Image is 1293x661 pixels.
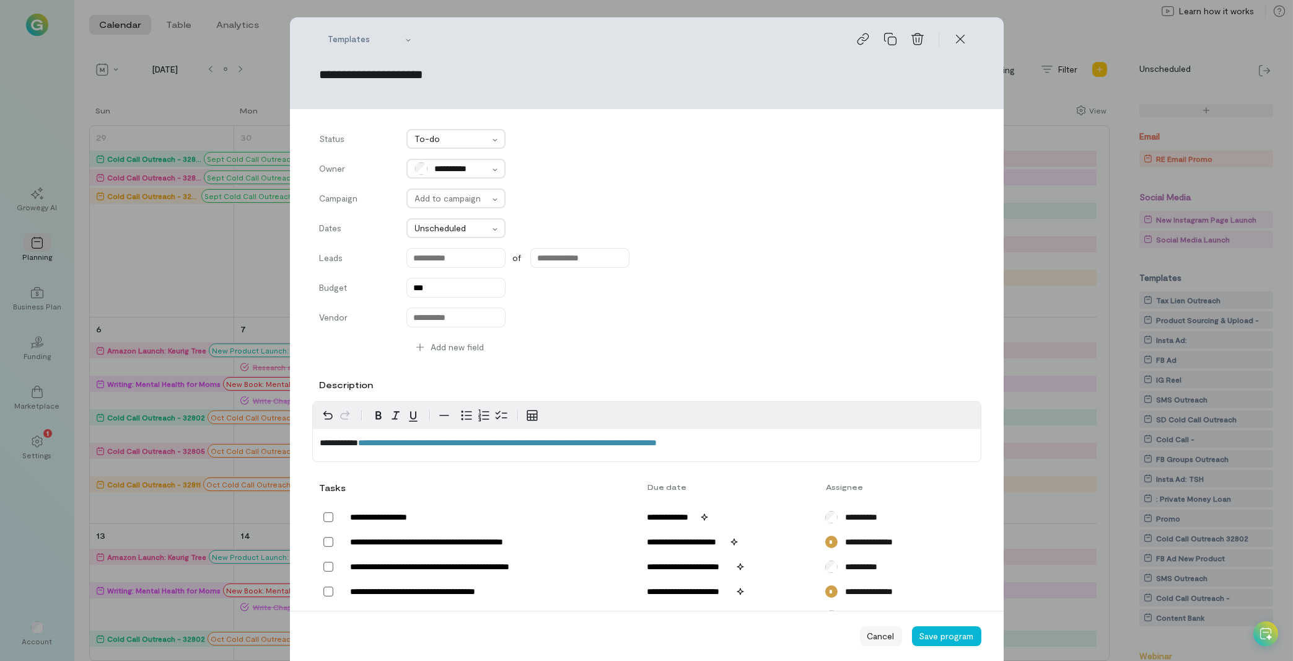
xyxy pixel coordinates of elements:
button: Check list [493,407,510,424]
label: Leads [320,252,394,268]
button: Numbered list [475,407,493,424]
div: Due date [640,482,818,492]
label: Dates [320,222,394,234]
button: Italic [387,407,405,424]
button: Save program [912,626,981,646]
label: Campaign [320,192,394,208]
label: Status [320,133,394,149]
button: Bulleted list [458,407,475,424]
span: Add new field [431,341,484,353]
div: Tasks [320,482,343,494]
label: Owner [320,162,394,179]
label: Budget [320,282,394,298]
span: of [513,252,522,264]
label: Vendor [320,311,394,327]
span: Cancel [867,630,895,642]
span: Save program [919,631,974,641]
div: editable markdown [313,429,981,461]
button: Bold [370,407,387,424]
button: Undo Ctrl+Z [319,407,336,424]
div: toggle group [458,407,510,424]
button: Underline [405,407,422,424]
label: Description [320,379,374,391]
div: Assignee [818,482,937,492]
